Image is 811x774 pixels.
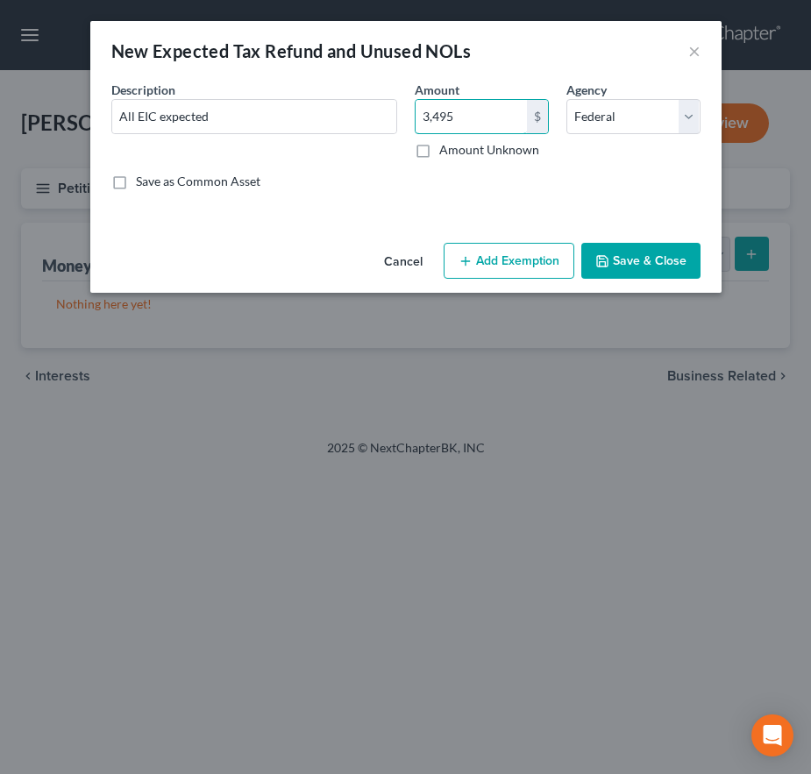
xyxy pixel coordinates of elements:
div: $ [527,100,548,133]
span: Description [111,82,175,97]
label: Agency [566,81,607,99]
input: 0.00 [416,100,527,133]
label: Save as Common Asset [136,173,260,190]
button: Cancel [370,245,437,280]
label: Amount [415,81,459,99]
div: Open Intercom Messenger [751,714,793,756]
button: Add Exemption [444,243,574,280]
label: Amount Unknown [439,141,539,159]
button: × [688,40,701,61]
button: Save & Close [581,243,701,280]
input: Describe... [112,100,396,133]
div: New Expected Tax Refund and Unused NOLs [111,39,472,63]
